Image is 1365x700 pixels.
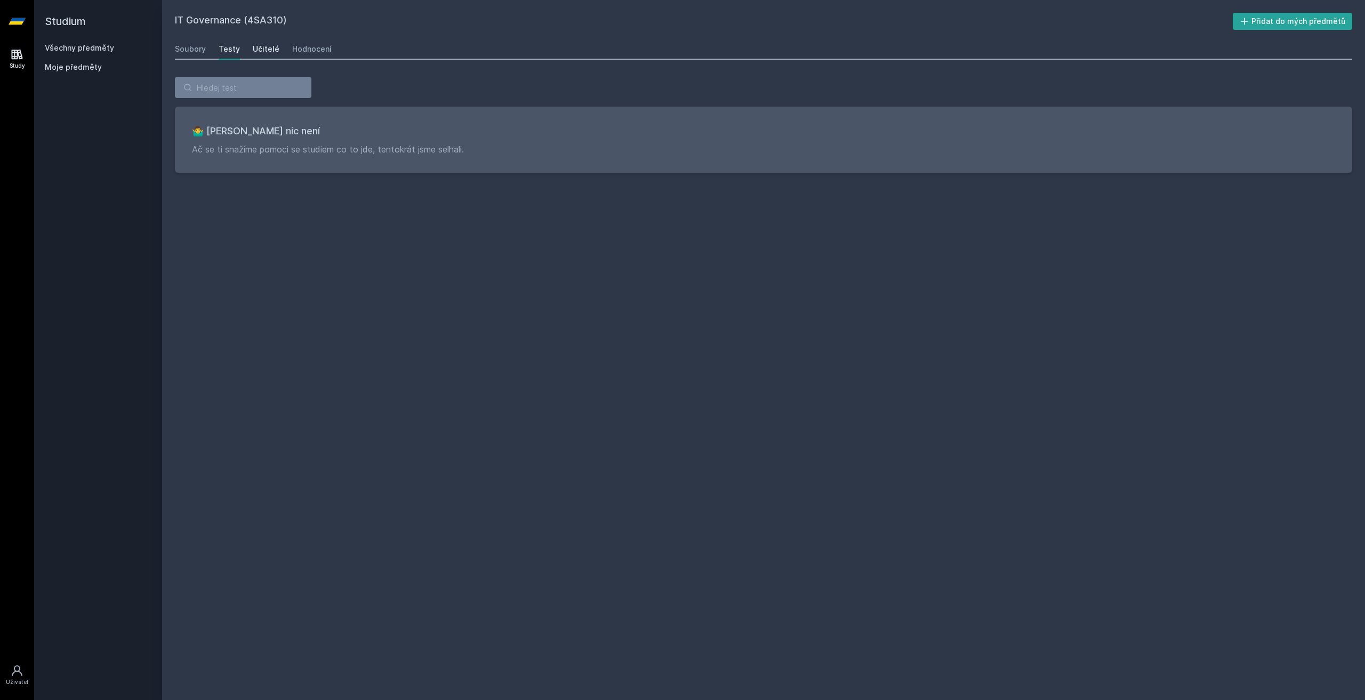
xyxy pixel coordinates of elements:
[45,43,114,52] a: Všechny předměty
[253,44,279,54] div: Učitelé
[175,38,206,60] a: Soubory
[6,678,28,686] div: Uživatel
[175,13,1233,30] h2: IT Governance (4SA310)
[175,77,311,98] input: Hledej test
[192,143,1335,156] p: Ač se ti snažíme pomoci se studiem co to jde, tentokrát jsme selhali.
[292,44,332,54] div: Hodnocení
[2,43,32,75] a: Study
[1233,13,1353,30] button: Přidat do mých předmětů
[192,124,1335,139] h3: 🤷‍♂️ [PERSON_NAME] nic není
[219,38,240,60] a: Testy
[253,38,279,60] a: Učitelé
[2,659,32,691] a: Uživatel
[175,44,206,54] div: Soubory
[292,38,332,60] a: Hodnocení
[10,62,25,70] div: Study
[45,62,102,73] span: Moje předměty
[219,44,240,54] div: Testy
